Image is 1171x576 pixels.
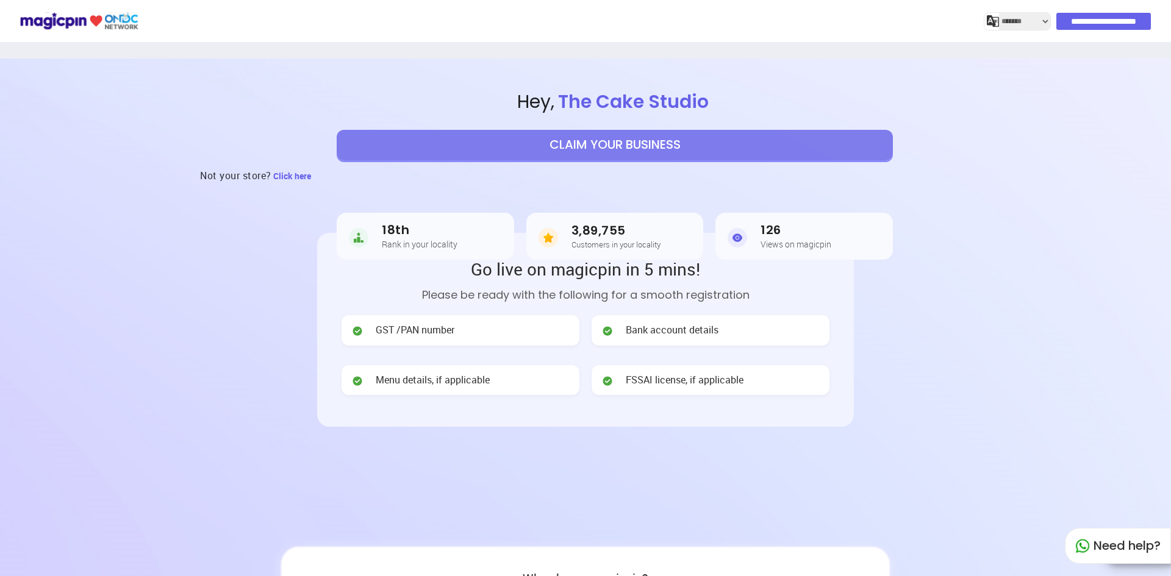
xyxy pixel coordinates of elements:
[601,375,614,387] img: check
[728,226,747,250] img: Views
[200,160,271,191] h3: Not your store?
[554,88,712,115] span: The Cake Studio
[571,224,661,238] h3: 3,89,755
[539,226,558,250] img: Customers
[376,373,490,387] span: Menu details, if applicable
[351,325,363,337] img: check
[342,257,829,280] h2: Go live on magicpin in 5 mins!
[987,15,999,27] img: j2MGCQAAAABJRU5ErkJggg==
[376,323,454,337] span: GST /PAN number
[1075,539,1090,553] img: whatapp_green.7240e66a.svg
[59,89,1171,115] span: Hey ,
[626,373,743,387] span: FSSAI license, if applicable
[761,223,831,237] h3: 126
[571,240,661,249] h5: Customers in your locality
[382,223,457,237] h3: 18th
[601,325,614,337] img: check
[351,375,363,387] img: check
[382,240,457,249] h5: Rank in your locality
[626,323,718,337] span: Bank account details
[20,10,138,32] img: ondc-logo-new-small.8a59708e.svg
[273,170,311,182] span: Click here
[1065,528,1171,564] div: Need help?
[761,240,831,249] h5: Views on magicpin
[342,286,829,303] p: Please be ready with the following for a smooth registration
[349,226,368,250] img: Rank
[337,130,893,160] button: CLAIM YOUR BUSINESS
